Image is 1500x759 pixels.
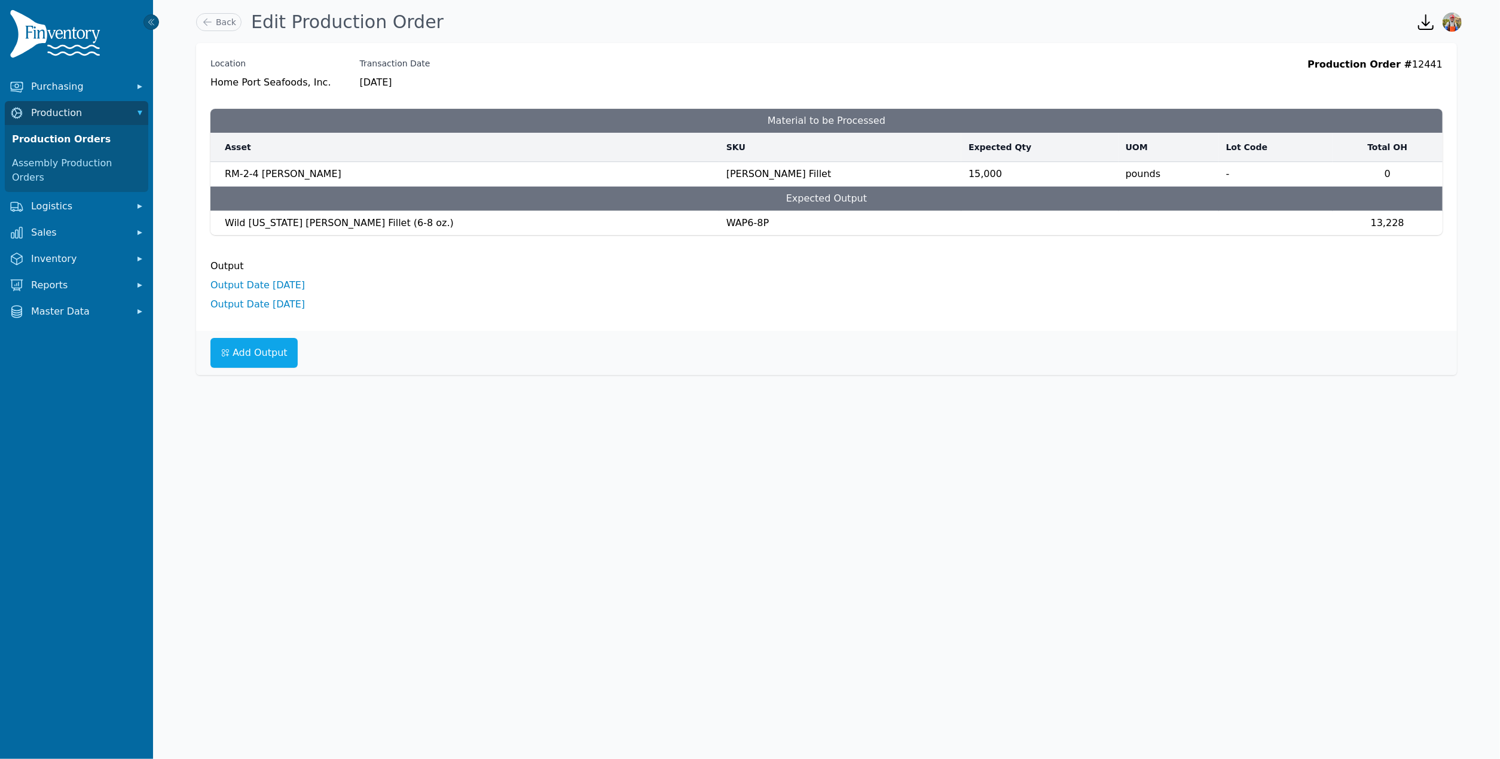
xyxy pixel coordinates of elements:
[719,133,961,162] th: SKU
[210,109,1443,133] h3: Material to be Processed
[210,279,305,291] a: Output Date [DATE]
[225,168,341,179] span: RM-2-4 [PERSON_NAME]
[1126,167,1212,181] span: pounds
[5,300,148,324] button: Master Data
[1333,211,1443,236] td: 13,228
[7,127,146,151] a: Production Orders
[1333,133,1443,162] th: Total OH
[5,221,148,245] button: Sales
[7,151,146,190] a: Assembly Production Orders
[1333,162,1443,187] td: 0
[210,338,298,368] a: Add Output
[210,187,1443,211] td: Expected Output
[969,168,1002,179] span: 15,000
[10,10,105,63] img: Finventory
[210,298,305,310] a: Output Date [DATE]
[196,13,242,31] a: Back
[1219,133,1333,162] th: Lot Code
[719,162,961,187] td: [PERSON_NAME] Fillet
[251,11,444,33] h1: Edit Production Order
[225,217,454,228] span: Wild [US_STATE] [PERSON_NAME] Fillet (6-8 oz.)
[360,57,430,69] label: Transaction Date
[31,278,127,292] span: Reports
[210,75,331,90] span: Home Port Seafoods, Inc.
[5,194,148,218] button: Logistics
[5,273,148,297] button: Reports
[1307,59,1412,70] span: Production Order #
[31,80,127,94] span: Purchasing
[210,57,331,69] label: Location
[1119,133,1219,162] th: UOM
[31,304,127,319] span: Master Data
[31,106,127,120] span: Production
[5,101,148,125] button: Production
[31,252,127,266] span: Inventory
[5,75,148,99] button: Purchasing
[5,247,148,271] button: Inventory
[1307,57,1443,90] div: 12441
[31,225,127,240] span: Sales
[210,254,1443,273] h3: Output
[719,211,961,236] td: WAP6-8P
[1226,168,1230,179] span: -
[31,199,127,214] span: Logistics
[210,133,719,162] th: Asset
[1443,13,1462,32] img: Sera Wheeler
[961,133,1119,162] th: Expected Qty
[360,75,430,90] span: [DATE]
